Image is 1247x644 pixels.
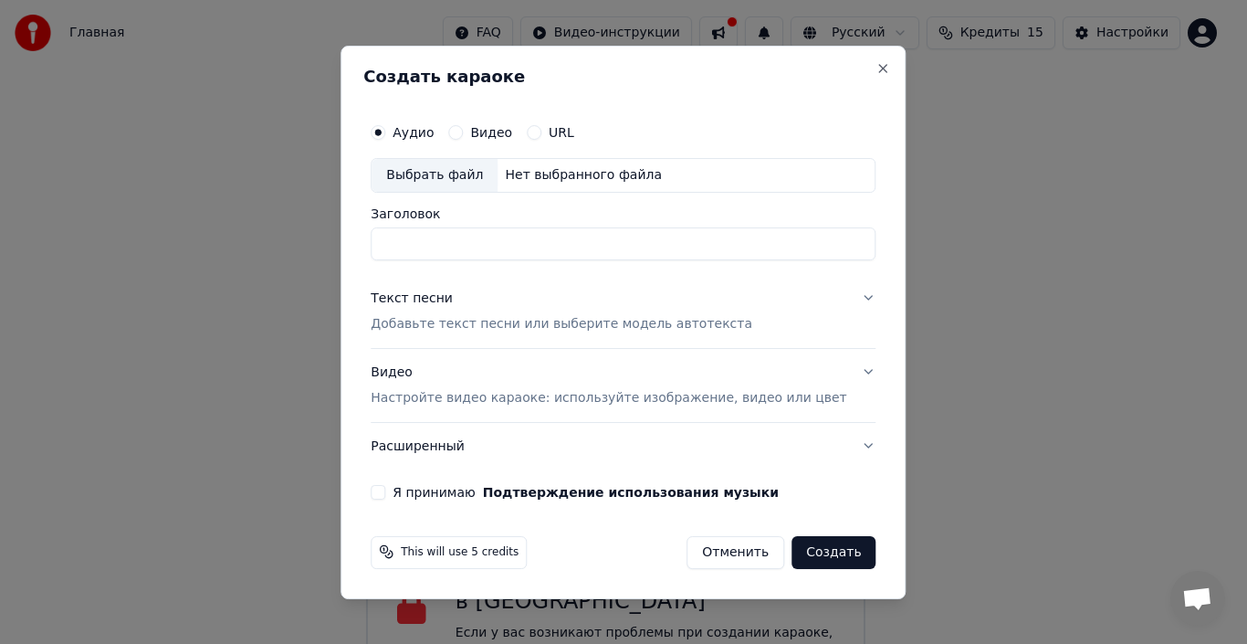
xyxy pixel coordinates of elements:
[371,349,875,422] button: ВидеоНастройте видео караоке: используйте изображение, видео или цвет
[363,69,883,85] h2: Создать караоке
[371,275,875,348] button: Текст песниДобавьте текст песни или выберите модель автотекста
[498,166,669,185] div: Нет выбранного файла
[791,535,875,568] button: Создать
[371,290,453,308] div: Текст песни
[372,159,498,192] div: Выбрать файл
[686,535,784,568] button: Отменить
[549,126,574,139] label: URL
[371,207,875,220] label: Заголовок
[371,422,875,470] button: Расширенный
[393,485,779,498] label: Я принимаю
[401,544,519,559] span: This will use 5 credits
[371,315,752,333] p: Добавьте текст песни или выберите модель автотекста
[371,388,846,406] p: Настройте видео караоке: используйте изображение, видео или цвет
[371,364,846,407] div: Видео
[470,126,512,139] label: Видео
[393,126,434,139] label: Аудио
[483,485,779,498] button: Я принимаю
